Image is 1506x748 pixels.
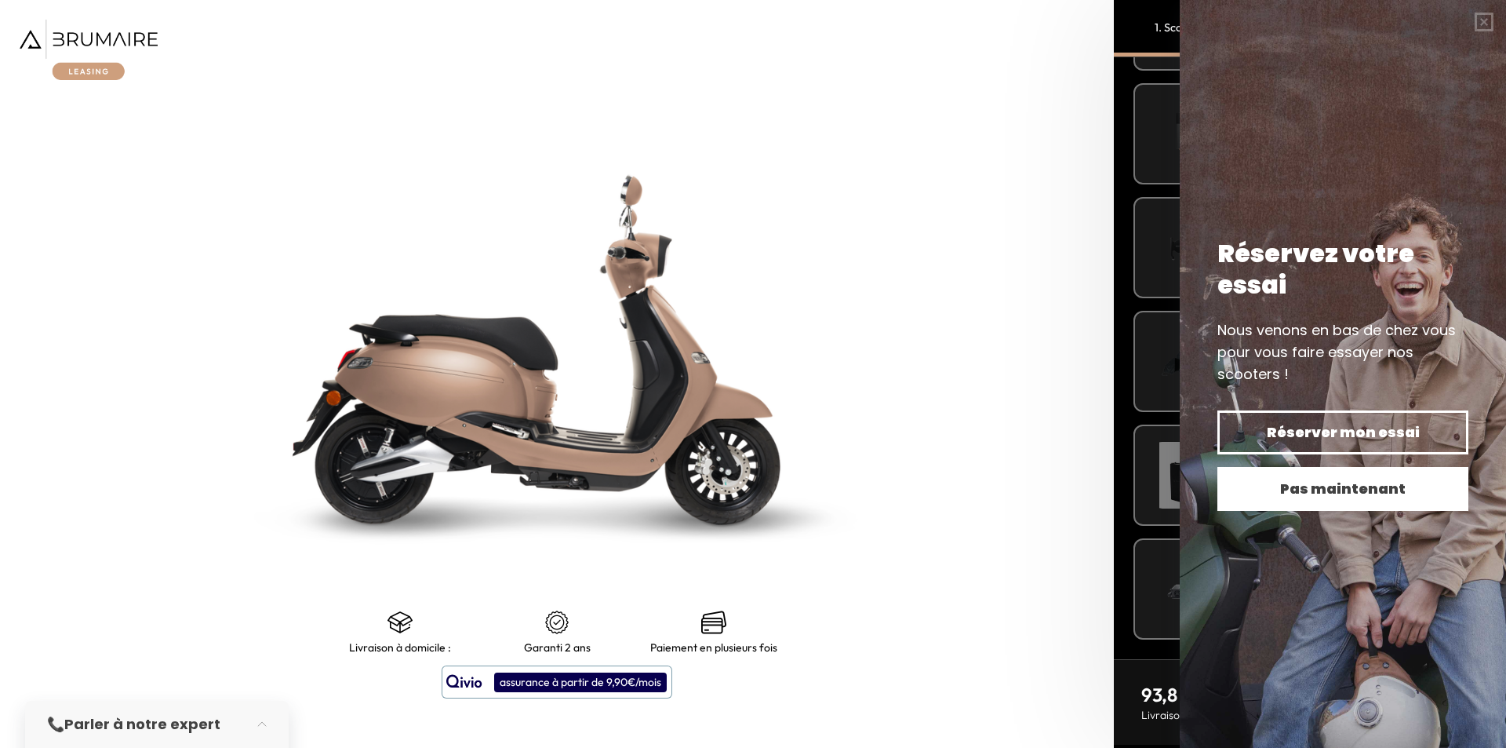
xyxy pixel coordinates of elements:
img: Chargeur supplémentaire 3000W [1151,556,1217,622]
div: assurance à partir de 9,90€/mois [494,673,667,692]
img: credit-cards.png [701,610,726,635]
img: certificat-de-garantie.png [544,610,569,635]
img: Tracker GPS Invoxia [1151,100,1217,167]
p: Livraison estimée : [1141,707,1269,723]
img: Brumaire Sport : Batterie supplémentaire 3000W [1151,442,1217,509]
img: Brumaire Leasing [20,20,158,80]
img: logo qivio [446,673,482,691]
img: Support téléphone [1151,214,1217,281]
p: 93,8 € / mois [1141,682,1269,707]
p: Livraison à domicile : [349,641,451,654]
button: assurance à partir de 9,90€/mois [442,666,672,699]
img: shipping.png [387,610,413,635]
img: Jupe imperméable [1151,328,1217,395]
p: Paiement en plusieurs fois [650,641,777,654]
p: Garanti 2 ans [524,641,591,654]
